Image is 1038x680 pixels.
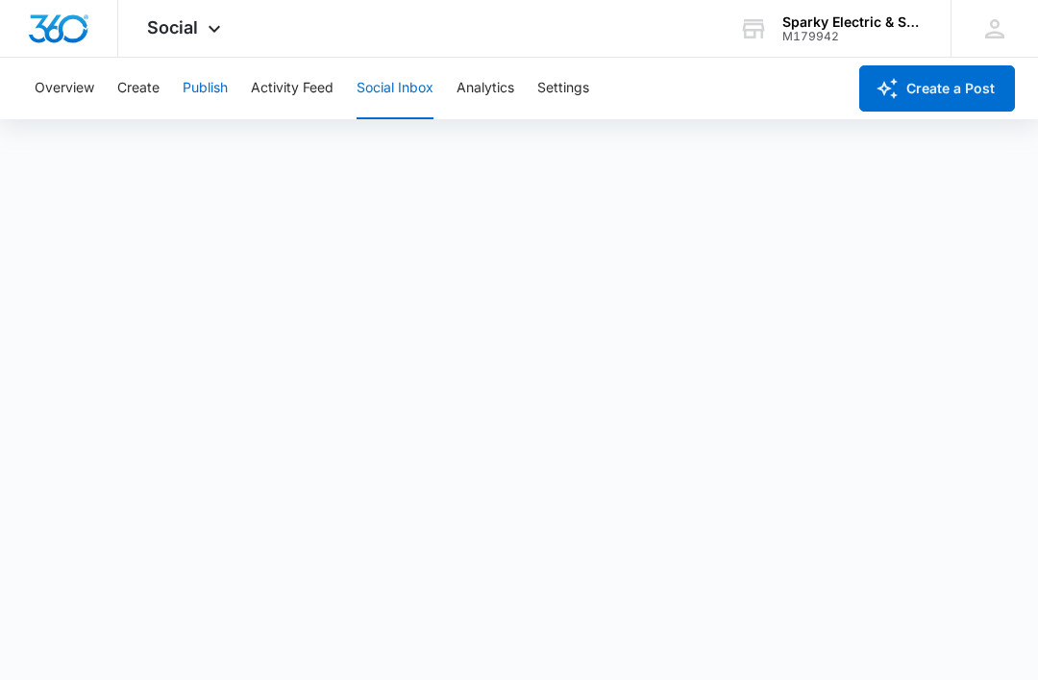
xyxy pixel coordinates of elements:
button: Settings [537,58,589,119]
button: Create a Post [859,65,1015,112]
div: account id [782,30,923,43]
button: Analytics [457,58,514,119]
button: Activity Feed [251,58,334,119]
div: account name [782,14,923,30]
button: Social Inbox [357,58,433,119]
button: Overview [35,58,94,119]
button: Create [117,58,160,119]
span: Social [147,17,198,38]
button: Publish [183,58,228,119]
